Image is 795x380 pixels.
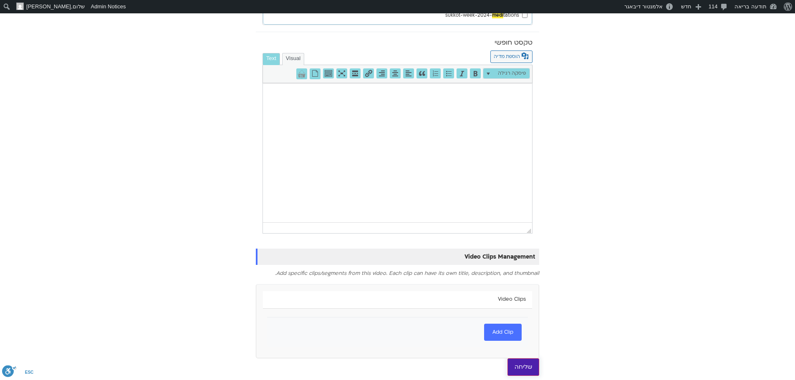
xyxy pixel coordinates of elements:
div: ציטוט (Shift+Alt+Q) [416,68,428,79]
a: Add Clip [484,324,522,341]
input: sukkot-week-2024-meditations [522,13,527,18]
input: שליחה [507,358,539,376]
button: Visual [282,53,304,65]
iframe: עורך ויזואלי. ליחצו Alt-Shift-H לעזרה. [263,83,532,222]
button: Text [262,53,280,65]
span: sukkot-week-2024- tations [445,12,519,18]
h3: Video Clips Management [256,249,539,265]
div: יישור לימין (Shift+Alt+R) [376,68,388,79]
div: סרגל כלים מורחב (Shift+Alt+Z) [323,68,334,79]
label: Video Clips [269,296,526,302]
span: [PERSON_NAME] [26,3,71,10]
button: הוספת מדיה [490,50,533,63]
span: medi [492,12,503,18]
div: מודגש (Ctrl+B) [469,68,481,79]
div: הוספת תגית קרא עוד (Shift+Alt+T) [349,68,361,79]
div: מסך מלא [336,68,348,79]
label: טקסט חופשי [262,39,533,46]
div: נטוי (Ctrl+I) [456,68,468,79]
div: 3D FlipBook [309,68,321,80]
span: פיסקה רגילה [492,69,527,78]
div: רשימה מספרית (Shift+Alt+O) [429,68,441,79]
p: Add specific clips/segments from this video. Each clip can have its own title, description, and t... [256,269,539,278]
div: יישור למרכז (Shift+Alt+C) [389,68,401,79]
div: הוספת/עריכת קישור (Ctrl+K) [363,68,374,79]
div: Metronet Tag Manager [296,68,308,80]
div: יישור לשמאל (Shift+Alt+L) [403,68,414,79]
div: רשימת תבליטים (Shift+Alt+U) [443,68,454,79]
